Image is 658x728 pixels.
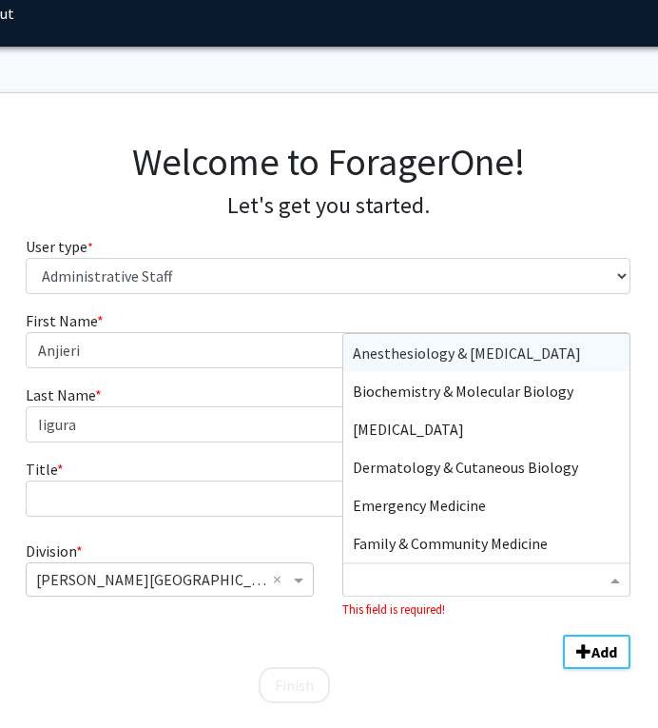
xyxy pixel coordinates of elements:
[26,385,95,404] span: Last Name
[26,311,97,330] span: First Name
[26,235,93,258] label: User type
[26,139,631,185] h1: Welcome to ForagerOne!
[563,635,630,669] button: Add Division/Department
[342,562,630,597] ng-select: Department
[259,667,330,703] button: Finish
[342,333,630,563] ng-dropdown-panel: Options list
[353,534,548,553] span: Family & Community Medicine
[353,344,581,363] span: Anesthesiology & [MEDICAL_DATA]
[353,496,486,515] span: Emergency Medicine
[353,420,464,439] span: [MEDICAL_DATA]
[11,540,328,620] div: Division
[342,601,445,617] small: This field is required!
[591,642,617,661] b: Add
[26,562,314,597] ng-select: Division
[353,458,578,477] span: Dermatology & Cutaneous Biology
[273,568,289,591] span: Clear all
[26,460,57,479] span: Title
[328,540,645,620] div: Department
[14,642,81,714] iframe: Chat
[353,382,573,401] span: Biochemistry & Molecular Biology
[26,192,631,220] h4: Let's get you started.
